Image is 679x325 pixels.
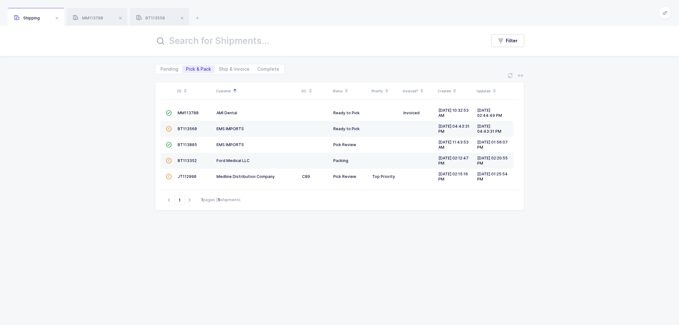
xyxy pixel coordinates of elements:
[333,158,348,163] span: Packing
[178,142,197,147] span: BT113805
[302,174,310,179] span: C89
[216,142,244,147] span: EMS IMPORTS
[438,86,473,96] div: Created
[477,172,508,181] span: [DATE] 01:25:54 PM
[333,142,356,147] span: Pick Review
[166,158,172,163] span: 
[73,16,103,20] span: MM113788
[178,126,197,131] span: BT113560
[201,197,203,202] b: 1
[333,174,356,179] span: Pick Review
[201,197,241,203] div: pages | shipments
[477,86,512,96] div: Updated
[477,108,502,118] span: [DATE] 02:44:49 PM
[257,67,279,71] span: Complete
[371,86,399,96] div: Priority
[333,126,360,131] span: Ready to Pick
[506,38,518,44] span: Filter
[136,16,165,20] span: BT113558
[166,110,172,115] span: 
[160,67,178,71] span: Pending
[216,110,237,115] span: AMI Dental
[216,174,275,179] span: Medline Distribution Company
[178,110,199,115] span: MM113788
[301,86,329,96] div: DC
[218,197,220,202] b: 5
[174,195,185,205] span: Go to
[216,158,250,163] span: Ford Medical LLC
[219,67,250,71] span: Ship & Invoice
[438,172,468,181] span: [DATE] 02:15:16 PM
[438,108,469,118] span: [DATE] 10:32:53 AM
[492,34,524,47] button: Filter
[178,174,196,179] span: JT112990
[477,156,508,166] span: [DATE] 02:20:55 PM
[166,142,172,147] span: 
[403,86,434,96] div: Invoiced?
[477,124,501,134] span: [DATE] 04:43:31 PM
[372,174,395,179] span: Top Priority
[216,126,244,131] span: EMS IMPORTS
[333,86,368,96] div: Status
[186,67,211,71] span: Pick & Pack
[155,33,479,48] input: Search for Shipments...
[216,86,298,96] div: Customer
[438,140,469,150] span: [DATE] 11:43:53 AM
[166,126,172,131] span: 
[14,16,40,20] span: Shipping
[438,124,470,134] span: [DATE] 04:43:31 PM
[166,174,172,179] span: 
[403,110,433,116] div: Invoiced
[177,86,212,96] div: ID
[178,158,197,163] span: BT113352
[477,140,508,150] span: [DATE] 01:56:07 PM
[333,110,360,115] span: Ready to Pick
[438,156,469,166] span: [DATE] 02:12:47 PM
